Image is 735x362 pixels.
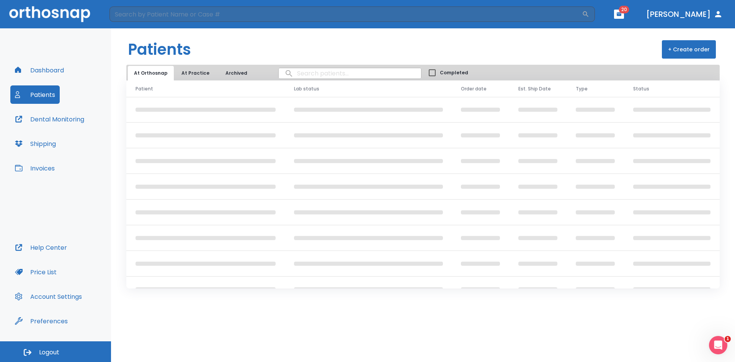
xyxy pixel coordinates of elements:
[217,66,255,80] button: Archived
[294,85,319,92] span: Lab status
[10,110,89,128] button: Dental Monitoring
[10,287,87,306] button: Account Settings
[136,85,153,92] span: Patient
[128,66,257,80] div: tabs
[576,85,588,92] span: Type
[461,85,487,92] span: Order date
[175,66,216,80] button: At Practice
[725,336,731,342] span: 1
[10,159,59,177] button: Invoices
[10,312,72,330] button: Preferences
[643,7,726,21] button: [PERSON_NAME]
[128,38,191,61] h1: Patients
[128,66,174,80] button: At Orthosnap
[10,263,61,281] button: Price List
[10,238,72,257] button: Help Center
[10,61,69,79] button: Dashboard
[39,348,59,357] span: Logout
[440,69,468,76] span: Completed
[709,336,727,354] iframe: Intercom live chat
[10,134,60,153] button: Shipping
[9,6,90,22] img: Orthosnap
[633,85,649,92] span: Status
[662,40,716,59] button: + Create order
[279,66,421,81] input: search
[518,85,551,92] span: Est. Ship Date
[10,85,60,104] button: Patients
[619,6,629,13] span: 20
[109,7,582,22] input: Search by Patient Name or Case #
